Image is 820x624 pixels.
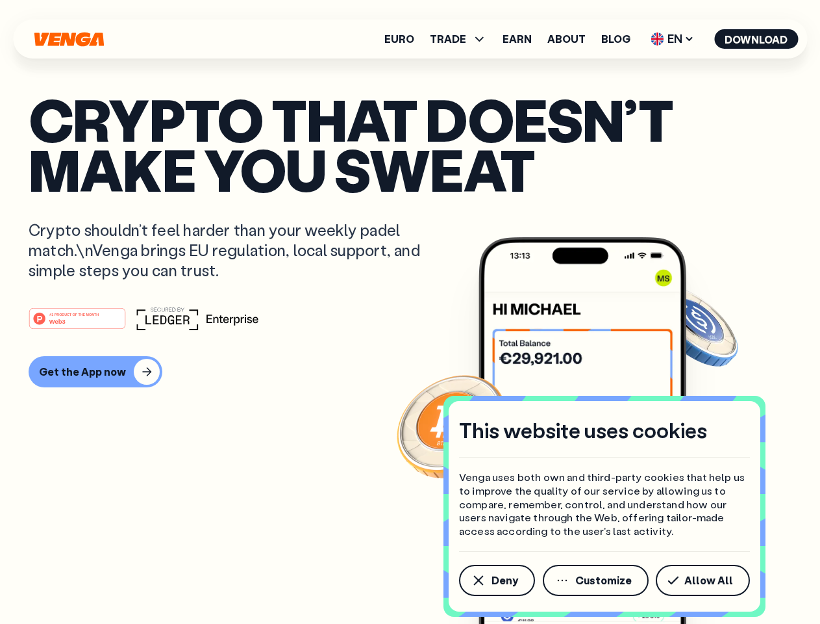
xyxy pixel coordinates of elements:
a: Blog [601,34,630,44]
span: Customize [575,575,632,586]
tspan: Web3 [49,317,66,324]
span: Deny [491,575,518,586]
a: About [547,34,586,44]
button: Download [714,29,798,49]
span: Allow All [684,575,733,586]
p: Crypto that doesn’t make you sweat [29,94,791,194]
h4: This website uses cookies [459,417,707,444]
button: Deny [459,565,535,596]
img: USDC coin [647,279,741,373]
img: flag-uk [651,32,664,45]
a: #1 PRODUCT OF THE MONTHWeb3 [29,315,126,332]
p: Crypto shouldn’t feel harder than your weekly padel match.\nVenga brings EU regulation, local sup... [29,220,439,281]
img: Bitcoin [394,367,511,484]
a: Get the App now [29,356,791,387]
tspan: #1 PRODUCT OF THE MONTH [49,312,99,316]
span: TRADE [430,34,466,44]
a: Euro [384,34,414,44]
button: Customize [543,565,649,596]
p: Venga uses both own and third-party cookies that help us to improve the quality of our service by... [459,471,750,538]
span: EN [646,29,699,49]
button: Get the App now [29,356,162,387]
a: Earn [503,34,532,44]
svg: Home [32,32,105,47]
div: Get the App now [39,365,126,378]
span: TRADE [430,31,487,47]
button: Allow All [656,565,750,596]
